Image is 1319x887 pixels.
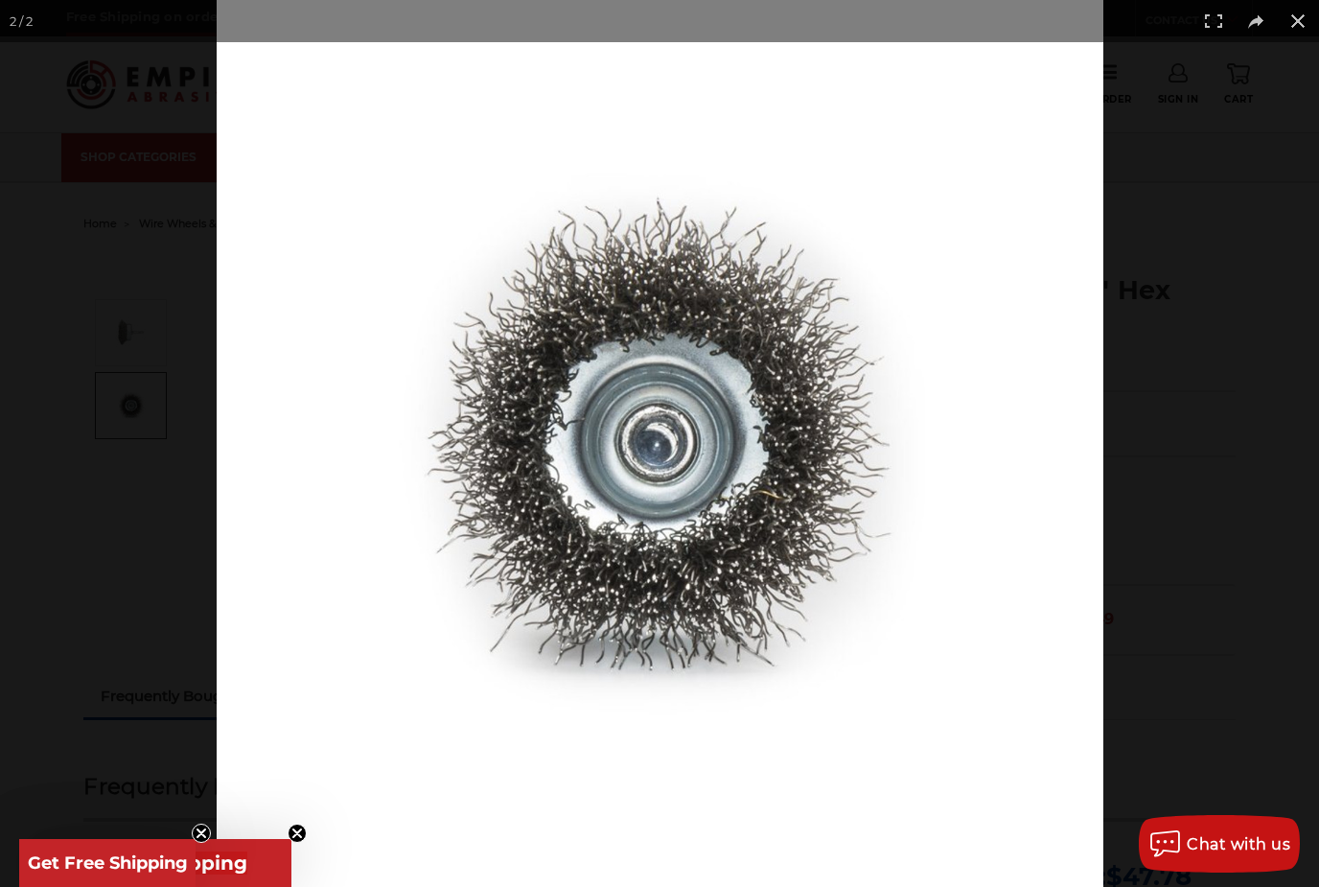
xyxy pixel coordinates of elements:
[1139,815,1300,873] button: Chat with us
[19,839,291,887] div: Get Free ShippingClose teaser
[1187,835,1290,853] span: Chat with us
[19,839,196,887] div: Get Free ShippingClose teaser
[192,824,211,843] button: Close teaser
[28,852,188,874] span: Get Free Shipping
[288,824,307,843] button: Close teaser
